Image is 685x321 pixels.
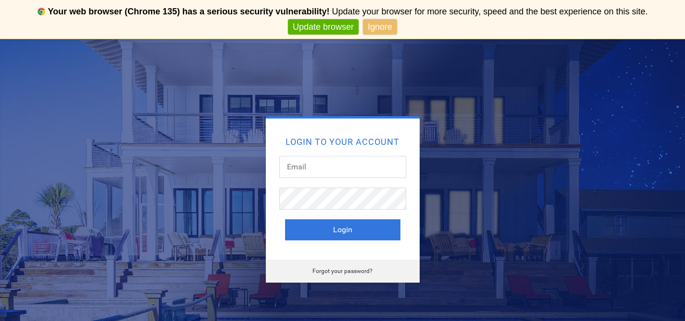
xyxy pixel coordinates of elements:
a: Update browser [288,19,359,35]
button: Login [285,219,400,240]
b: Your web browser (Chrome 135) has a serious security vulnerability! [48,7,330,16]
a: Forgot your password? [312,268,373,274]
span: Update your browser for more security, speed and the best experience on this site. [332,7,648,16]
h2: Login to your account [285,138,400,146]
input: Email [279,156,406,178]
a: Ignore [363,19,397,35]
